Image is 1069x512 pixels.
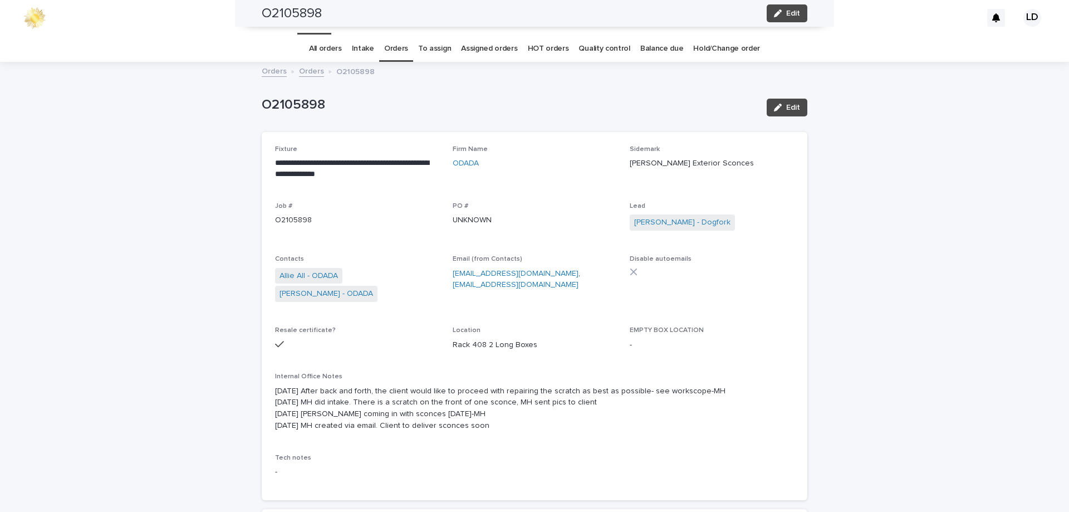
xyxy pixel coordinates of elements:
div: LD [1023,9,1041,27]
span: EMPTY BOX LOCATION [630,327,704,334]
a: Quality control [578,36,630,62]
p: O2105898 [336,65,375,77]
span: Job # [275,203,292,209]
a: [PERSON_NAME] - ODADA [279,288,373,300]
a: To assign [418,36,451,62]
p: [DATE] After back and forth, the client would like to proceed with repairing the scratch as best ... [275,386,794,432]
span: Tech notes [275,455,311,461]
span: Firm Name [453,146,488,153]
span: Lead [630,203,645,209]
a: Orders [262,64,287,77]
p: Rack 408 2 Long Boxes [453,339,617,351]
button: Edit [767,99,807,116]
a: Intake [352,36,374,62]
span: Disable autoemails [630,256,692,262]
p: UNKNOWN [453,214,617,226]
a: Hold/Change order [693,36,760,62]
img: 0ffKfDbyRa2Iv8hnaAqg [22,7,47,29]
a: Balance due [640,36,684,62]
span: Fixture [275,146,297,153]
a: Assigned orders [461,36,517,62]
span: PO # [453,203,468,209]
span: Contacts [275,256,304,262]
p: - [630,339,794,351]
a: Allie All - ODADA [279,270,338,282]
a: Orders [299,64,324,77]
a: Orders [384,36,408,62]
span: Location [453,327,480,334]
span: Internal Office Notes [275,373,342,380]
span: Resale certificate? [275,327,336,334]
a: ODADA [453,158,479,169]
span: Edit [786,104,800,111]
p: , [453,268,617,291]
p: O2105898 [275,214,439,226]
span: Email (from Contacts) [453,256,522,262]
a: HOT orders [528,36,569,62]
p: - [275,466,794,478]
a: [EMAIL_ADDRESS][DOMAIN_NAME] [453,281,578,289]
a: [PERSON_NAME] - Dogfork [634,217,730,228]
p: [PERSON_NAME] Exterior Sconces [630,158,794,169]
a: [EMAIL_ADDRESS][DOMAIN_NAME] [453,270,578,277]
span: Sidemark [630,146,660,153]
a: All orders [309,36,342,62]
p: O2105898 [262,97,758,113]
